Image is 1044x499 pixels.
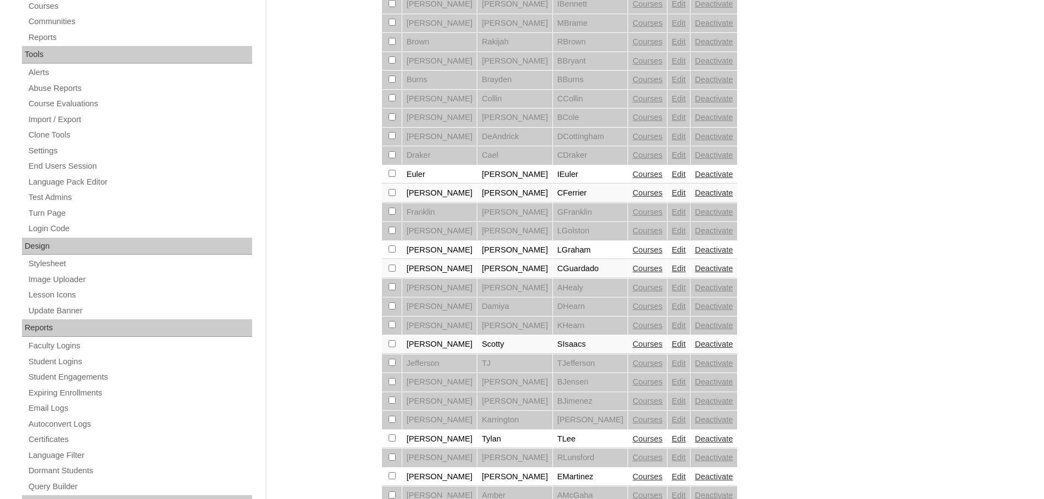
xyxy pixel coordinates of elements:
td: [PERSON_NAME] [402,260,477,278]
td: DCottingham [553,128,628,146]
td: [PERSON_NAME] [402,184,477,203]
a: Edit [672,188,686,197]
a: Settings [27,144,252,158]
a: Deactivate [695,245,733,254]
td: CDraker [553,146,628,165]
a: Edit [672,434,686,443]
a: Communities [27,15,252,28]
td: [PERSON_NAME] [477,203,552,222]
a: Deactivate [695,132,733,141]
td: CFerrier [553,184,628,203]
td: Collin [477,90,552,108]
td: Burns [402,71,477,89]
td: [PERSON_NAME] [402,90,477,108]
td: [PERSON_NAME] [402,335,477,354]
a: Clone Tools [27,128,252,142]
a: Edit [672,245,686,254]
a: Course Evaluations [27,97,252,111]
td: [PERSON_NAME] [477,14,552,33]
td: Franklin [402,203,477,222]
a: Deactivate [695,415,733,424]
a: Edit [672,151,686,159]
a: Courses [632,208,663,216]
td: [PERSON_NAME] [402,128,477,146]
a: Courses [632,151,663,159]
a: Edit [672,359,686,368]
a: Deactivate [695,170,733,179]
a: Courses [632,377,663,386]
td: MBrame [553,14,628,33]
a: End Users Session [27,159,252,173]
a: Student Engagements [27,370,252,384]
a: Edit [672,113,686,122]
a: Courses [632,132,663,141]
a: Deactivate [695,397,733,405]
a: Edit [672,264,686,273]
a: Edit [672,37,686,46]
a: Courses [632,321,663,330]
a: Login Code [27,222,252,236]
a: Deactivate [695,340,733,348]
td: Brayden [477,71,552,89]
a: Deactivate [695,453,733,462]
a: Certificates [27,433,252,446]
td: [PERSON_NAME] [477,260,552,278]
a: Edit [672,377,686,386]
td: Rakijah [477,33,552,51]
td: CCollin [553,90,628,108]
a: Courses [632,453,663,462]
a: Deactivate [695,264,733,273]
a: Edit [672,75,686,84]
td: KHearn [553,317,628,335]
td: Brown [402,33,477,51]
td: TLee [553,430,628,449]
a: Test Admins [27,191,252,204]
a: Edit [672,170,686,179]
a: Alerts [27,66,252,79]
td: Draker [402,146,477,165]
a: Edit [672,321,686,330]
a: Deactivate [695,151,733,159]
td: [PERSON_NAME] [402,430,477,449]
a: Image Uploader [27,273,252,286]
td: TJ [477,354,552,373]
a: Edit [672,302,686,311]
a: Courses [632,340,663,348]
td: [PERSON_NAME] [402,373,477,392]
td: [PERSON_NAME] [402,317,477,335]
a: Deactivate [695,56,733,65]
td: [PERSON_NAME] [402,297,477,316]
a: Reports [27,31,252,44]
td: [PERSON_NAME] [477,165,552,184]
div: Reports [22,319,252,337]
div: Design [22,238,252,255]
td: [PERSON_NAME] [477,241,552,260]
a: Language Filter [27,449,252,462]
td: [PERSON_NAME] [402,108,477,127]
a: Deactivate [695,226,733,235]
a: Deactivate [695,472,733,481]
td: Karrington [477,411,552,429]
td: [PERSON_NAME] [477,52,552,71]
td: [PERSON_NAME] [402,411,477,429]
a: Dormant Students [27,464,252,478]
a: Deactivate [695,377,733,386]
a: Courses [632,397,663,405]
td: DHearn [553,297,628,316]
td: [PERSON_NAME] [477,222,552,240]
td: [PERSON_NAME] [402,14,477,33]
td: BJimenez [553,392,628,411]
td: Jefferson [402,354,477,373]
td: BBurns [553,71,628,89]
td: GFranklin [553,203,628,222]
a: Courses [632,188,663,197]
a: Autoconvert Logs [27,417,252,431]
a: Deactivate [695,75,733,84]
a: Edit [672,226,686,235]
td: DeAndrick [477,128,552,146]
a: Update Banner [27,304,252,318]
a: Courses [632,264,663,273]
td: IEuler [553,165,628,184]
td: [PERSON_NAME] [402,279,477,297]
a: Deactivate [695,37,733,46]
